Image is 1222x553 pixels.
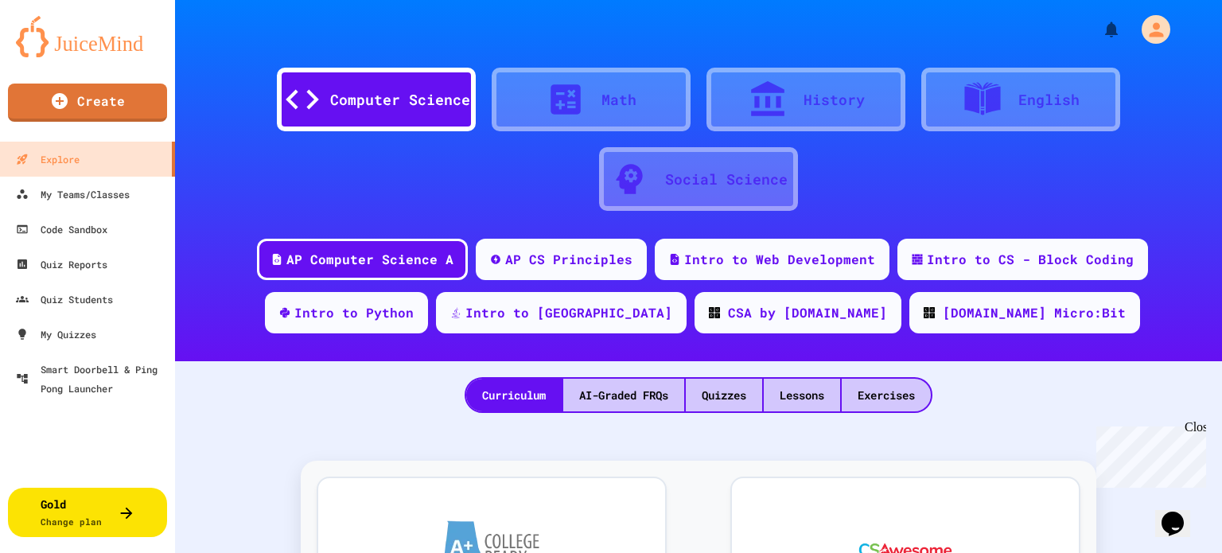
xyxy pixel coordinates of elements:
div: AP Computer Science A [286,250,453,269]
div: Social Science [665,169,788,190]
button: GoldChange plan [8,488,167,537]
span: Change plan [41,516,102,528]
div: Intro to Web Development [684,250,875,269]
div: Code Sandbox [16,220,107,239]
div: Intro to Python [294,303,414,322]
div: AI-Graded FRQs [563,379,684,411]
div: CSA by [DOMAIN_NAME] [728,303,887,322]
div: [DOMAIN_NAME] Micro:Bit [943,303,1126,322]
div: Math [601,89,636,111]
div: Curriculum [466,379,562,411]
div: AP CS Principles [505,250,632,269]
div: Exercises [842,379,931,411]
div: Chat with us now!Close [6,6,110,101]
div: Quiz Students [16,290,113,309]
div: Computer Science [330,89,470,111]
iframe: chat widget [1090,420,1206,488]
iframe: chat widget [1155,489,1206,537]
img: logo-orange.svg [16,16,159,57]
div: Quiz Reports [16,255,107,274]
div: Lessons [764,379,840,411]
img: CODE_logo_RGB.png [924,307,935,318]
div: My Teams/Classes [16,185,130,204]
div: Smart Doorbell & Ping Pong Launcher [16,360,169,398]
div: Intro to CS - Block Coding [927,250,1134,269]
div: History [804,89,865,111]
div: Quizzes [686,379,762,411]
a: Create [8,84,167,122]
div: Explore [16,150,80,169]
div: My Account [1125,11,1174,48]
img: CODE_logo_RGB.png [709,307,720,318]
div: Gold [41,496,102,529]
div: English [1018,89,1080,111]
div: My Notifications [1072,16,1125,43]
div: My Quizzes [16,325,96,344]
div: Intro to [GEOGRAPHIC_DATA] [465,303,672,322]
